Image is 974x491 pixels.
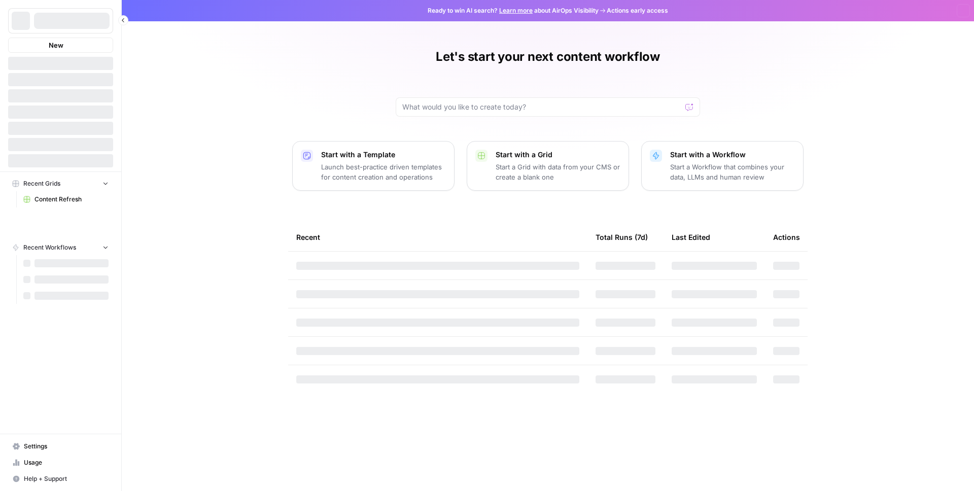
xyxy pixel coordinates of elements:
[436,49,660,65] h1: Let's start your next content workflow
[670,162,795,182] p: Start a Workflow that combines your data, LLMs and human review
[641,141,804,191] button: Start with a WorkflowStart a Workflow that combines your data, LLMs and human review
[8,454,113,471] a: Usage
[428,6,599,15] span: Ready to win AI search? about AirOps Visibility
[292,141,455,191] button: Start with a TemplateLaunch best-practice driven templates for content creation and operations
[24,474,109,483] span: Help + Support
[321,150,446,160] p: Start with a Template
[24,442,109,451] span: Settings
[402,102,681,112] input: What would you like to create today?
[19,191,113,207] a: Content Refresh
[607,6,668,15] span: Actions early access
[496,162,620,182] p: Start a Grid with data from your CMS or create a blank one
[8,438,113,454] a: Settings
[34,195,109,204] span: Content Refresh
[24,458,109,467] span: Usage
[596,223,648,251] div: Total Runs (7d)
[8,471,113,487] button: Help + Support
[773,223,800,251] div: Actions
[23,179,60,188] span: Recent Grids
[467,141,629,191] button: Start with a GridStart a Grid with data from your CMS or create a blank one
[23,243,76,252] span: Recent Workflows
[49,40,63,50] span: New
[8,240,113,255] button: Recent Workflows
[496,150,620,160] p: Start with a Grid
[321,162,446,182] p: Launch best-practice driven templates for content creation and operations
[296,223,579,251] div: Recent
[499,7,533,14] a: Learn more
[672,223,710,251] div: Last Edited
[670,150,795,160] p: Start with a Workflow
[8,176,113,191] button: Recent Grids
[8,38,113,53] button: New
